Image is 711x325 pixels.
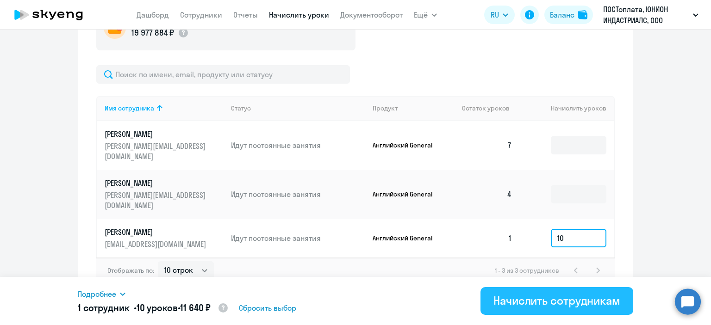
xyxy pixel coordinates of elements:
[131,27,174,39] p: 19 977 884 ₽
[480,287,633,315] button: Начислить сотрудникам
[550,9,574,20] div: Баланс
[340,10,403,19] a: Документооборот
[239,302,296,313] span: Сбросить выбор
[544,6,593,24] button: Балансbalance
[373,104,455,112] div: Продукт
[105,190,208,210] p: [PERSON_NAME][EMAIL_ADDRESS][DOMAIN_NAME]
[462,104,510,112] span: Остаток уроков
[373,104,398,112] div: Продукт
[414,6,437,24] button: Ещё
[269,10,329,19] a: Начислить уроки
[231,140,365,150] p: Идут постоянные занятия
[493,293,620,308] div: Начислить сотрудникам
[462,104,519,112] div: Остаток уроков
[414,9,428,20] span: Ещё
[105,129,208,139] p: [PERSON_NAME]
[105,178,208,188] p: [PERSON_NAME]
[491,9,499,20] span: RU
[137,10,169,19] a: Дашборд
[455,219,519,258] td: 1
[231,104,251,112] div: Статус
[180,302,211,313] span: 11 640 ₽
[105,178,224,210] a: [PERSON_NAME][PERSON_NAME][EMAIL_ADDRESS][DOMAIN_NAME]
[455,170,519,219] td: 4
[373,190,442,198] p: Английский General
[231,233,365,243] p: Идут постоянные занятия
[484,6,515,24] button: RU
[180,10,222,19] a: Сотрудники
[231,104,365,112] div: Статус
[105,141,208,161] p: [PERSON_NAME][EMAIL_ADDRESS][DOMAIN_NAME]
[78,301,229,315] h5: 1 сотрудник • •
[233,10,258,19] a: Отчеты
[107,266,154,275] span: Отображать по:
[603,4,689,26] p: ПОСТоплата, ЮНИОН ИНДАСТРИАЛС, ООО
[105,239,208,249] p: [EMAIL_ADDRESS][DOMAIN_NAME]
[105,227,208,237] p: [PERSON_NAME]
[231,189,365,199] p: Идут постоянные занятия
[599,4,703,26] button: ПОСТоплата, ЮНИОН ИНДАСТРИАЛС, ООО
[96,65,350,84] input: Поиск по имени, email, продукту или статусу
[137,302,178,313] span: 10 уроков
[373,234,442,242] p: Английский General
[373,141,442,149] p: Английский General
[519,96,614,121] th: Начислить уроков
[578,10,587,19] img: balance
[105,129,224,161] a: [PERSON_NAME][PERSON_NAME][EMAIL_ADDRESS][DOMAIN_NAME]
[78,288,116,300] span: Подробнее
[105,104,224,112] div: Имя сотрудника
[455,121,519,170] td: 7
[105,227,224,249] a: [PERSON_NAME][EMAIL_ADDRESS][DOMAIN_NAME]
[105,104,154,112] div: Имя сотрудника
[495,266,559,275] span: 1 - 3 из 3 сотрудников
